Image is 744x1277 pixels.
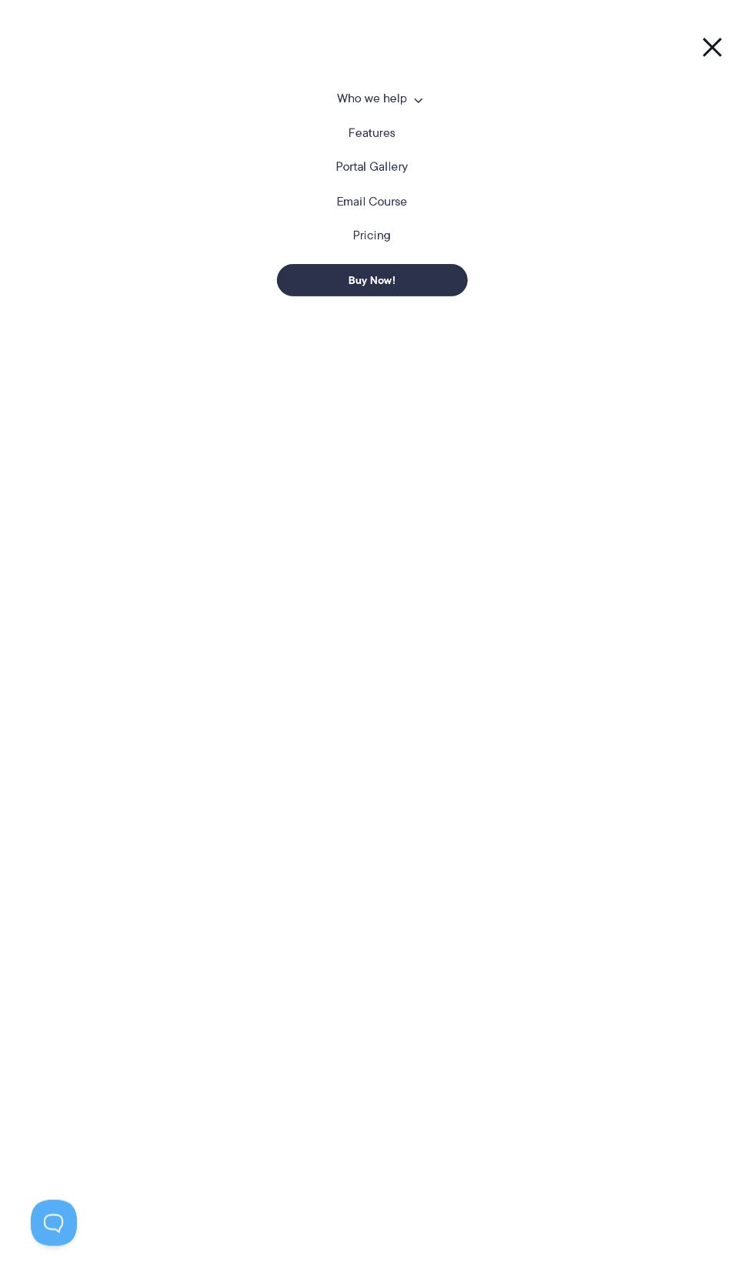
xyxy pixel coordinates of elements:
a: Who we help [322,92,422,105]
a: Features [349,127,395,139]
a: Portal Gallery [336,161,409,173]
iframe: Toggle Customer Support [31,1200,77,1246]
a: Pricing [353,229,391,242]
a: Buy Now! [277,264,468,296]
a: Email Course [337,196,408,208]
